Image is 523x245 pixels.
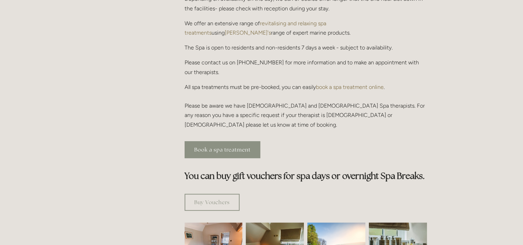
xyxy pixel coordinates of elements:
p: The Spa is open to residents and non-residents 7 days a week - subject to availability. [185,43,427,52]
strong: You can buy gift vouchers for spa days or overnight Spa Breaks. [185,170,425,181]
a: Buy Vouchers [185,194,240,211]
p: All spa treatments must be pre-booked, you can easily . Please be aware we have [DEMOGRAPHIC_DATA... [185,82,427,129]
p: Please contact us on [PHONE_NUMBER] for more information and to make an appointment with our ther... [185,58,427,76]
p: We offer an extensive range of using range of expert marine products. [185,19,427,37]
a: Book a spa treatment [185,141,260,158]
a: [PERSON_NAME]'s [225,29,271,36]
a: book a spa treatment online [316,84,384,90]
